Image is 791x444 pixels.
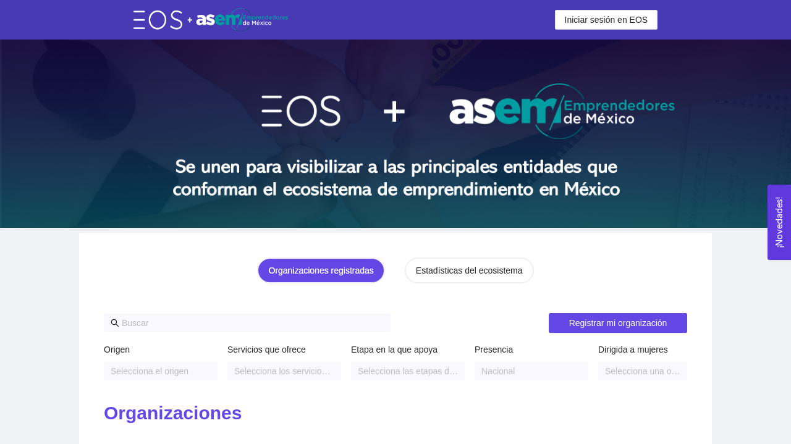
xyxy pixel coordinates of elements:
[555,10,658,30] button: Iniciar sesión en EOS
[569,316,667,330] span: Registrar mi organización
[598,343,668,356] label: Dirigida a mujeres
[133,8,288,31] img: eos-asem-logo.38b026ae.png
[227,343,306,356] label: Servicios que ofrece
[111,319,119,327] span: search
[351,343,438,356] label: Etapa en la que apoya
[268,264,373,277] div: Organizaciones registradas
[104,343,130,356] label: Origen
[475,343,513,356] label: Presencia
[549,313,687,333] button: Registrar mi organización
[416,264,523,277] div: Estadísticas del ecosistema
[104,401,687,426] h2: Organizaciones
[768,185,791,260] button: Open Feedback Widget
[122,316,384,330] input: Buscar
[565,13,648,27] span: Iniciar sesión en EOS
